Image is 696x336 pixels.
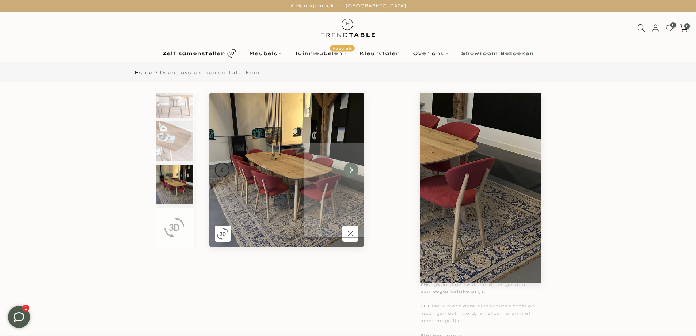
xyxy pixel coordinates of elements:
[424,145,446,151] span: 160x90
[215,163,229,177] button: Previous
[156,47,243,60] a: Zelf samenstellen
[464,189,478,199] img: klarna
[485,129,509,137] span: 160x90
[217,228,229,240] img: 3D_icon.svg
[507,189,522,199] img: paypal
[243,49,288,58] a: Meubels
[478,189,493,199] img: maestro
[156,121,193,161] img: eettafel deens ovaal eikenhout Finn detail
[406,49,455,58] a: Over ons
[353,49,406,58] a: Kleurstalen
[288,49,353,58] a: TuinmeubelenPopulair
[9,2,687,10] p: ✔ Handgemaakt in [GEOGRAPHIC_DATA]
[420,140,541,155] button: 160x90
[316,12,380,44] img: trend-table
[420,216,541,223] p: Achteraf betalen is mogelijk met
[425,231,465,236] strong: Handgemaakt
[420,245,423,250] strong: ✔
[479,164,532,180] span: €1245.00 in mijn winkelwagen
[434,189,449,199] img: apple pay
[134,70,152,75] a: Home
[1,299,37,335] iframe: toggle-frame
[420,303,541,324] p: : Omdat deze eikenhouten tafel op maat gemaakt word, is retourneren niet meer mogelijk.
[420,303,439,309] strong: LET OP
[522,189,536,199] img: shopify pay
[493,189,507,199] img: master
[514,216,533,222] strong: Klarna
[670,22,676,28] span: 0
[468,162,541,181] button: €1245.00 in mijn winkelwagen
[344,163,358,177] button: Next
[425,260,500,265] strong: Gratis levering & Montage
[425,245,446,250] strong: Snelste
[163,51,225,56] b: Zelf samenstellen
[420,189,435,199] img: ideal
[420,281,541,296] p: Hoogwaardige kwaliteit & design voor een .
[420,260,423,265] strong: ✔
[420,245,541,252] p: levertijd 4-6 weken
[430,289,484,294] strong: toegankelijke prijs
[420,216,423,222] strong: ✔
[434,199,449,208] img: american express
[420,93,541,104] h1: Deens ovale eiken eettafel Finn
[420,199,435,208] img: visa
[420,230,541,237] p: in onze eigen werkplaats
[680,24,688,32] a: 0
[455,49,540,58] a: Showroom Bezoeken
[420,108,455,118] div: €1.245,00
[420,259,541,274] p: in [GEOGRAPHIC_DATA]
[666,24,674,32] a: 0
[156,78,193,118] img: eettafel deens ovaal eikenhout Finn detail 1
[330,45,355,51] span: Populair
[449,189,464,199] img: google pay
[461,51,534,56] b: Showroom Bezoeken
[420,129,509,136] span: Stap 1: Afmeting:
[164,217,185,238] img: 3D_icon.svg
[420,231,423,236] strong: ✔
[420,282,423,287] strong: ✔
[684,23,690,29] span: 0
[160,69,259,75] span: Deens ovale eiken eettafel Finn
